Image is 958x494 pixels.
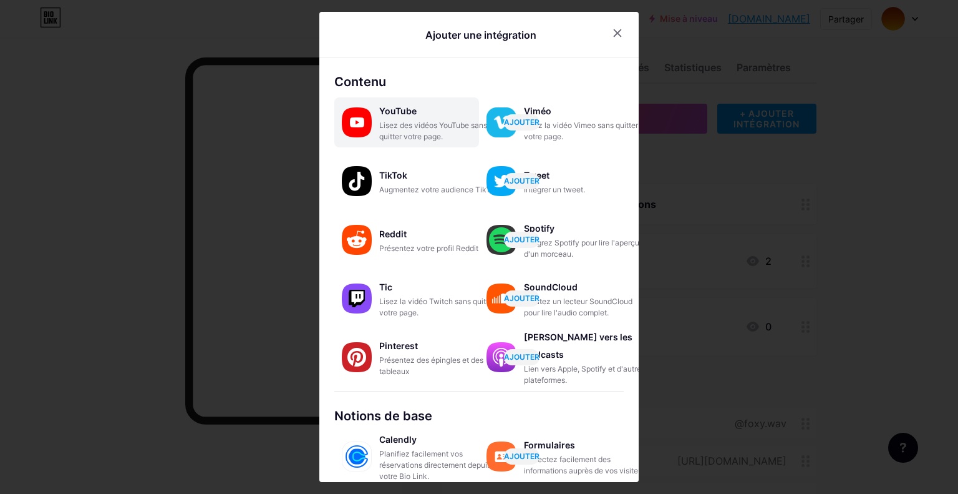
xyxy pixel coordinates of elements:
font: Lisez des vidéos YouTube sans quitter votre page. [379,121,487,141]
font: Pinterest [379,340,418,351]
font: AJOUTER [504,235,539,244]
font: AJOUTER [504,452,539,461]
font: Formulaires [524,440,575,450]
font: [PERSON_NAME] vers les podcasts [524,332,632,360]
img: tiktok [342,166,372,196]
button: AJOUTER [504,173,539,189]
font: Ajoutez un lecteur SoundCloud pour lire l'audio complet. [524,297,632,317]
font: AJOUTER [504,294,539,303]
font: AJOUTER [504,352,539,362]
font: Lien vers Apple, Spotify et d'autres plateformes. [524,364,645,385]
font: YouTube [379,106,417,116]
button: AJOUTER [504,114,539,131]
img: gazouillement [486,166,516,196]
font: Présentez des épingles et des tableaux [379,355,483,376]
font: AJOUTER [504,117,539,127]
font: Tweet [524,170,549,180]
font: Lisez la vidéo Vimeo sans quitter votre page. [524,121,638,141]
img: Soundcloud [486,284,516,314]
img: Reddit [342,225,372,255]
font: Présentez votre profil Reddit [379,244,478,253]
font: TikTok [379,170,407,180]
img: YouTube [342,107,372,137]
font: Intégrez Spotify pour lire l'aperçu d'un morceau. [524,238,639,259]
font: SoundCloud [524,282,578,292]
img: viméo [486,107,516,137]
button: AJOUTER [504,290,539,307]
font: Reddit [379,229,407,239]
font: AJOUTER [504,176,539,185]
img: Pinterest [342,342,372,372]
font: Calendly [379,434,417,445]
font: Collectez facilement des informations auprès de vos visiteurs [524,455,649,475]
font: Ajouter une intégration [425,29,536,41]
font: Lisez la vidéo Twitch sans quitter votre page. [379,297,495,317]
font: Notions de base [334,408,432,423]
img: calendairement [342,442,372,472]
img: formes [486,442,516,472]
font: Tic [379,282,392,292]
img: tic [342,284,372,314]
font: Contenu [334,74,386,89]
button: AJOUTER [504,232,539,248]
button: AJOUTER [504,448,539,465]
font: Spotify [524,223,554,234]
img: Spotify [486,225,516,255]
font: Augmentez votre audience TikTok [379,185,499,194]
img: liens de podcast [486,342,516,372]
font: Viméo [524,106,551,116]
font: Intégrer un tweet. [524,185,585,194]
font: Planifiez facilement vos réservations directement depuis votre Bio Link. [379,449,491,481]
button: AJOUTER [504,349,539,365]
